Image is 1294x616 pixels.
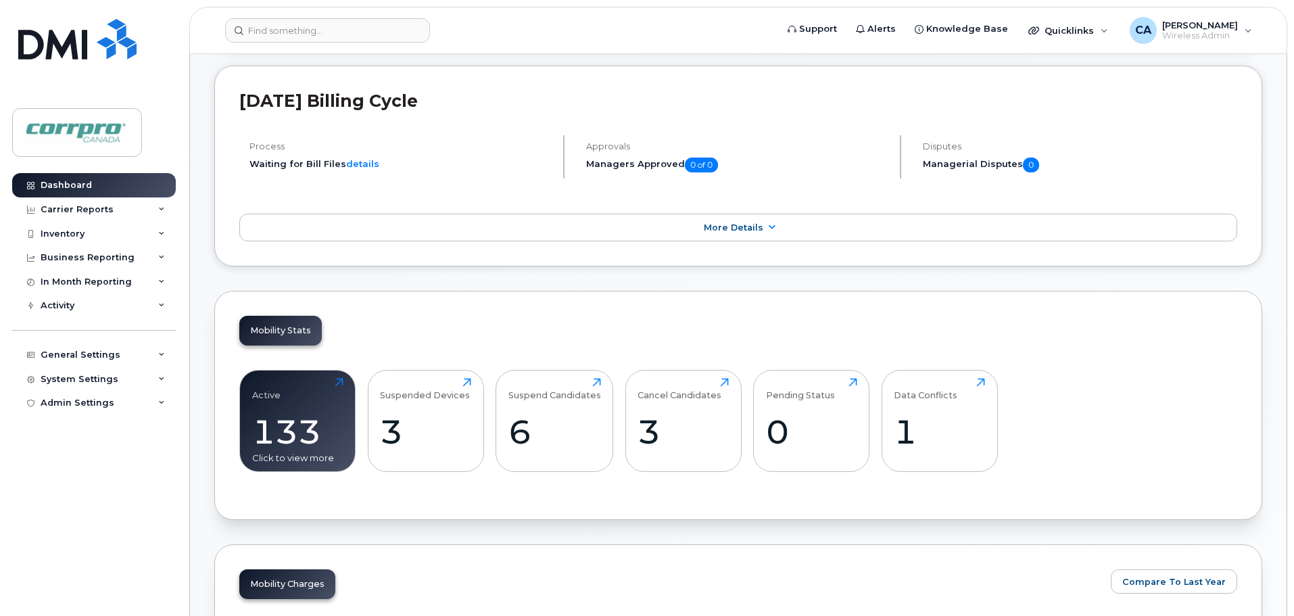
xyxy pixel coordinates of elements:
span: CA [1135,22,1151,39]
div: Quicklinks [1019,17,1118,44]
div: 133 [252,412,343,452]
span: Quicklinks [1045,25,1094,36]
div: Carl Agbay [1120,17,1262,44]
span: Alerts [867,22,896,36]
div: 1 [894,412,985,452]
div: Data Conflicts [894,378,957,400]
a: Support [778,16,846,43]
div: 0 [766,412,857,452]
li: Waiting for Bill Files [249,158,552,170]
h4: Process [249,141,552,151]
span: [PERSON_NAME] [1162,20,1238,30]
span: Compare To Last Year [1122,575,1226,588]
h2: [DATE] Billing Cycle [239,91,1237,111]
div: Active [252,378,281,400]
div: Click to view more [252,452,343,465]
span: Support [799,22,837,36]
a: Active133Click to view more [252,378,343,465]
div: Suspend Candidates [508,378,601,400]
a: Alerts [846,16,905,43]
a: Suspend Candidates6 [508,378,601,465]
h4: Disputes [923,141,1237,151]
a: Cancel Candidates3 [638,378,729,465]
a: details [346,158,379,169]
span: 0 of 0 [685,158,718,172]
div: 3 [380,412,471,452]
span: Knowledge Base [926,22,1008,36]
a: Suspended Devices3 [380,378,471,465]
div: Suspended Devices [380,378,470,400]
span: More Details [704,222,763,233]
span: Wireless Admin [1162,30,1238,41]
div: Pending Status [766,378,835,400]
div: 6 [508,412,601,452]
input: Find something... [225,18,430,43]
h5: Managers Approved [586,158,888,172]
a: Data Conflicts1 [894,378,985,465]
div: Cancel Candidates [638,378,721,400]
button: Compare To Last Year [1111,569,1237,594]
a: Pending Status0 [766,378,857,465]
a: Knowledge Base [905,16,1017,43]
span: 0 [1023,158,1039,172]
div: 3 [638,412,729,452]
h5: Managerial Disputes [923,158,1237,172]
h4: Approvals [586,141,888,151]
